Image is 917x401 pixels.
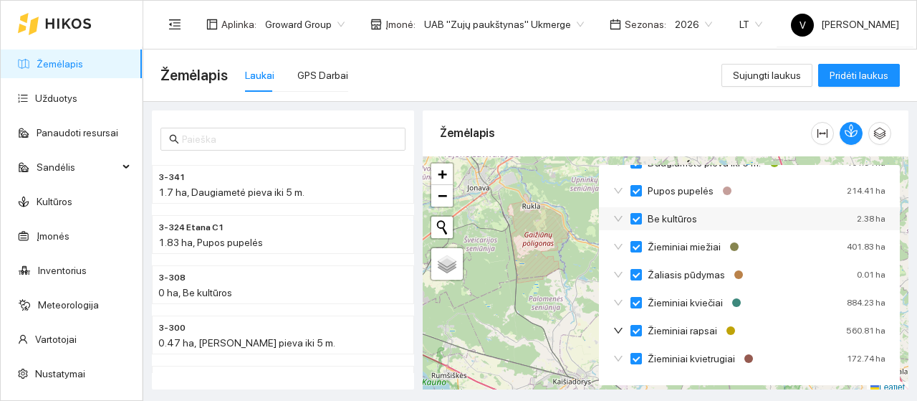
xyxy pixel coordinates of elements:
a: Nustatymai [35,368,85,379]
span: down [613,186,623,196]
span: Sandėlis [37,153,118,181]
a: Layers [431,248,463,280]
span: Pridėti laukus [830,67,888,83]
span: 3-341 [158,171,186,184]
span: Sezonas : [625,16,666,32]
span: down [613,354,623,364]
div: 884.23 ha [847,295,885,311]
span: 3-308 [158,271,186,285]
div: 172.74 ha [847,351,885,367]
div: Laukai [245,67,274,83]
button: Initiate a new search [431,217,453,238]
input: Paieška [182,131,397,147]
span: 0.47 ha, [PERSON_NAME] pieva iki 5 m. [158,337,335,349]
span: + [438,165,447,183]
span: Aplinka : [221,16,256,32]
span: Pupos pupelės [642,183,719,199]
span: down [613,326,623,336]
span: Įmonė : [385,16,416,32]
span: Žieminiai miežiai [642,239,726,255]
a: Panaudoti resursai [37,127,118,138]
span: UAB "Zujų paukštynas" Ukmerge [424,14,584,35]
button: Pridėti laukus [818,64,900,87]
div: 0.01 ha [857,267,885,283]
a: Užduotys [35,93,77,104]
span: 3-324 Etana C1 [158,221,224,235]
span: menu-fold [168,18,181,31]
a: Leaflet [870,382,905,392]
a: Zoom out [431,185,453,207]
span: Žieminiai kvietrugiai [642,351,741,367]
span: 3-303 [158,372,186,385]
span: 2026 [675,14,712,35]
div: 214.41 ha [847,183,885,199]
span: down [613,270,623,280]
span: down [613,242,623,252]
span: Žaliasis pūdymas [642,267,731,283]
button: Sujungti laukus [721,64,812,87]
span: V [800,14,806,37]
span: 0 ha, Be kultūros [158,287,232,298]
a: Inventorius [38,265,87,276]
span: 3-300 [158,321,186,335]
span: 1.83 ha, Pupos pupelės [158,237,263,248]
a: Vartotojai [35,334,77,345]
div: 2.38 ha [857,211,885,227]
a: Kultūros [37,196,72,207]
div: Žemėlapis [440,113,811,154]
a: Meteorologija [38,299,99,311]
span: Žieminiai kviečiai [642,295,729,311]
span: column-width [812,128,833,139]
span: − [438,187,447,204]
span: [PERSON_NAME] [791,19,899,30]
div: GPS Darbai [297,67,348,83]
span: Žieminiai rapsai [642,323,723,339]
a: Zoom in [431,164,453,185]
span: Groward Group [265,14,345,35]
span: search [169,134,179,144]
a: Pridėti laukus [818,70,900,81]
span: down [613,214,623,224]
span: Žemėlapis [160,64,228,87]
span: 1.7 ha, Daugiametė pieva iki 5 m. [158,187,304,198]
span: shop [370,19,382,30]
a: Žemėlapis [37,58,83,70]
span: layout [206,19,218,30]
button: menu-fold [160,10,189,39]
span: LT [739,14,762,35]
span: Sujungti laukus [733,67,801,83]
button: column-width [811,122,834,145]
div: 401.83 ha [847,239,885,255]
span: down [613,298,623,308]
a: Sujungti laukus [721,70,812,81]
span: calendar [610,19,621,30]
div: 560.81 ha [846,323,885,339]
span: Be kultūros [642,211,703,227]
a: Įmonės [37,230,69,242]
